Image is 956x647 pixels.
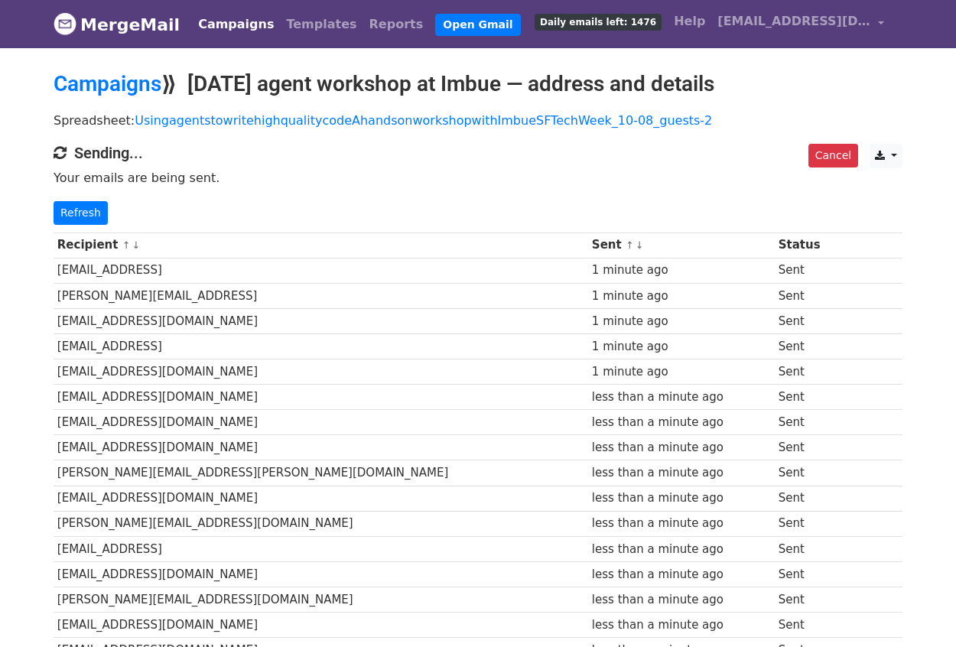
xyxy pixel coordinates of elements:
[280,9,363,40] a: Templates
[54,170,902,186] p: Your emails are being sent.
[592,616,771,634] div: less than a minute ago
[54,613,588,638] td: [EMAIL_ADDRESS][DOMAIN_NAME]
[808,144,858,167] a: Cancel
[775,359,841,385] td: Sent
[592,515,771,532] div: less than a minute ago
[54,333,588,359] td: [EMAIL_ADDRESS]
[54,385,588,410] td: [EMAIL_ADDRESS][DOMAIN_NAME]
[54,71,161,96] a: Campaigns
[132,239,140,251] a: ↓
[588,232,775,258] th: Sent
[592,288,771,305] div: 1 minute ago
[592,439,771,457] div: less than a minute ago
[592,591,771,609] div: less than a minute ago
[775,613,841,638] td: Sent
[775,258,841,283] td: Sent
[775,587,841,612] td: Sent
[775,486,841,511] td: Sent
[54,410,588,435] td: [EMAIL_ADDRESS][DOMAIN_NAME]
[775,333,841,359] td: Sent
[54,144,902,162] h4: Sending...
[775,385,841,410] td: Sent
[54,71,902,97] h2: ⟫ [DATE] agent workshop at Imbue — address and details
[54,486,588,511] td: [EMAIL_ADDRESS][DOMAIN_NAME]
[775,460,841,486] td: Sent
[54,112,902,128] p: Spreadsheet:
[135,113,712,128] a: UsingagentstowritehighqualitycodeAhandsonworkshopwithImbueSFTechWeek_10-08_guests-2
[54,587,588,612] td: [PERSON_NAME][EMAIL_ADDRESS][DOMAIN_NAME]
[717,12,870,31] span: [EMAIL_ADDRESS][DOMAIN_NAME]
[54,511,588,536] td: [PERSON_NAME][EMAIL_ADDRESS][DOMAIN_NAME]
[363,9,430,40] a: Reports
[775,283,841,308] td: Sent
[54,460,588,486] td: [PERSON_NAME][EMAIL_ADDRESS][PERSON_NAME][DOMAIN_NAME]
[54,283,588,308] td: [PERSON_NAME][EMAIL_ADDRESS]
[775,410,841,435] td: Sent
[592,262,771,279] div: 1 minute ago
[54,561,588,587] td: [EMAIL_ADDRESS][DOMAIN_NAME]
[122,239,131,251] a: ↑
[636,239,644,251] a: ↓
[592,389,771,406] div: less than a minute ago
[592,464,771,482] div: less than a minute ago
[775,435,841,460] td: Sent
[592,414,771,431] div: less than a minute ago
[54,201,108,225] a: Refresh
[775,232,841,258] th: Status
[54,359,588,385] td: [EMAIL_ADDRESS][DOMAIN_NAME]
[592,566,771,584] div: less than a minute ago
[54,435,588,460] td: [EMAIL_ADDRESS][DOMAIN_NAME]
[528,6,668,37] a: Daily emails left: 1476
[592,313,771,330] div: 1 minute ago
[435,14,520,36] a: Open Gmail
[54,8,180,41] a: MergeMail
[54,12,76,35] img: MergeMail logo
[192,9,280,40] a: Campaigns
[775,308,841,333] td: Sent
[535,14,662,31] span: Daily emails left: 1476
[592,489,771,507] div: less than a minute ago
[592,363,771,381] div: 1 minute ago
[626,239,634,251] a: ↑
[592,541,771,558] div: less than a minute ago
[54,258,588,283] td: [EMAIL_ADDRESS]
[775,536,841,561] td: Sent
[54,232,588,258] th: Recipient
[54,536,588,561] td: [EMAIL_ADDRESS]
[592,338,771,356] div: 1 minute ago
[54,308,588,333] td: [EMAIL_ADDRESS][DOMAIN_NAME]
[775,511,841,536] td: Sent
[775,561,841,587] td: Sent
[711,6,890,42] a: [EMAIL_ADDRESS][DOMAIN_NAME]
[668,6,711,37] a: Help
